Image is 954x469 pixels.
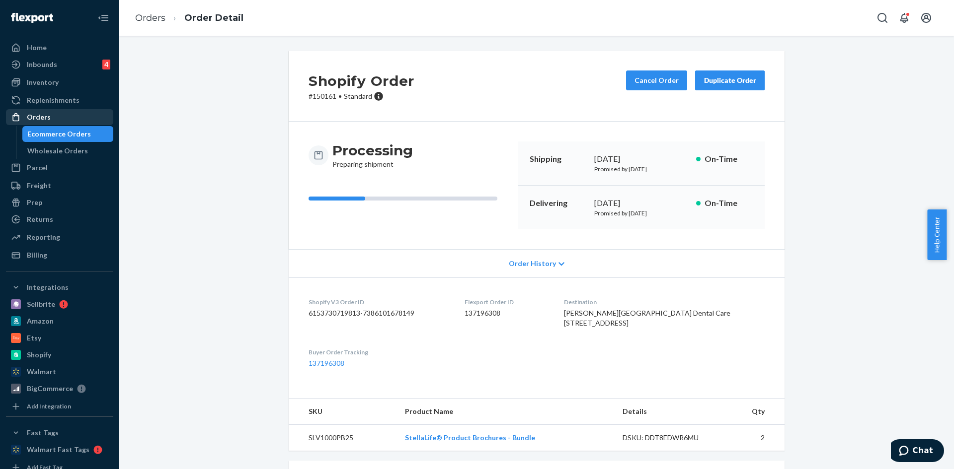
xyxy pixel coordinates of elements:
img: Flexport logo [11,13,53,23]
dt: Flexport Order ID [465,298,548,306]
div: Integrations [27,282,69,292]
div: Billing [27,250,47,260]
a: Replenishments [6,92,113,108]
th: Qty [724,399,785,425]
div: Wholesale Orders [27,146,88,156]
div: Ecommerce Orders [27,129,91,139]
a: Orders [6,109,113,125]
span: Order History [509,259,556,268]
div: [DATE] [594,153,688,165]
iframe: Opens a widget where you can chat to one of our agents [891,439,944,464]
div: Parcel [27,163,48,173]
a: Orders [135,12,165,23]
button: Open account menu [916,8,936,28]
div: Inventory [27,77,59,87]
a: Sellbrite [6,296,113,312]
span: Standard [344,92,372,100]
a: Add Integration [6,401,113,412]
button: Open Search Box [873,8,892,28]
a: Home [6,40,113,56]
h3: Processing [332,141,413,159]
a: Prep [6,195,113,210]
a: Walmart [6,364,113,380]
a: Order Detail [184,12,243,23]
th: SKU [289,399,397,425]
div: Amazon [27,316,54,326]
dt: Buyer Order Tracking [309,348,449,356]
p: Delivering [530,198,586,209]
div: Duplicate Order [704,75,756,85]
a: Billing [6,247,113,263]
a: Ecommerce Orders [22,126,114,142]
a: Amazon [6,313,113,329]
td: SLV1000PB25 [289,425,397,451]
div: Walmart Fast Tags [27,445,89,455]
div: [DATE] [594,198,688,209]
div: Sellbrite [27,299,55,309]
a: Parcel [6,160,113,176]
div: Replenishments [27,95,79,105]
a: Etsy [6,330,113,346]
p: Shipping [530,153,586,165]
div: Prep [27,198,42,207]
a: StellaLife® Product Brochures - Bundle [405,433,535,442]
th: Details [615,399,724,425]
p: Promised by [DATE] [594,209,688,217]
button: Cancel Order [626,70,687,90]
a: Inbounds4 [6,57,113,72]
a: Wholesale Orders [22,143,114,159]
div: Walmart [27,367,56,377]
button: Integrations [6,279,113,295]
div: BigCommerce [27,384,73,394]
a: Returns [6,211,113,227]
div: Returns [27,214,53,224]
div: Orders [27,112,51,122]
span: • [338,92,342,100]
td: 2 [724,425,785,451]
div: Preparing shipment [332,141,413,169]
div: 4 [102,60,110,69]
div: Reporting [27,232,60,242]
ol: breadcrumbs [127,3,251,33]
div: Add Integration [27,402,71,410]
p: On-Time [705,198,753,209]
p: On-Time [705,153,753,165]
button: Close Navigation [93,8,113,28]
div: Freight [27,181,51,191]
a: Shopify [6,347,113,363]
dd: 6153730719813-7386101678149 [309,308,449,318]
div: Home [27,43,47,53]
button: Open notifications [894,8,914,28]
div: Shopify [27,350,51,360]
a: Freight [6,178,113,194]
a: 137196308 [309,359,344,367]
div: DSKU: DDT8EDWR6MU [623,433,716,443]
div: Fast Tags [27,428,59,438]
a: Reporting [6,229,113,245]
a: Walmart Fast Tags [6,442,113,458]
dt: Destination [564,298,765,306]
button: Help Center [927,209,947,260]
dt: Shopify V3 Order ID [309,298,449,306]
button: Fast Tags [6,425,113,441]
span: [PERSON_NAME][GEOGRAPHIC_DATA] Dental Care [STREET_ADDRESS] [564,309,730,327]
div: Etsy [27,333,41,343]
a: Inventory [6,74,113,90]
a: BigCommerce [6,381,113,397]
p: Promised by [DATE] [594,165,688,173]
h2: Shopify Order [309,70,414,91]
button: Duplicate Order [695,70,765,90]
p: # 150161 [309,91,414,101]
th: Product Name [397,399,615,425]
div: Inbounds [27,60,57,69]
dd: 137196308 [465,308,548,318]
